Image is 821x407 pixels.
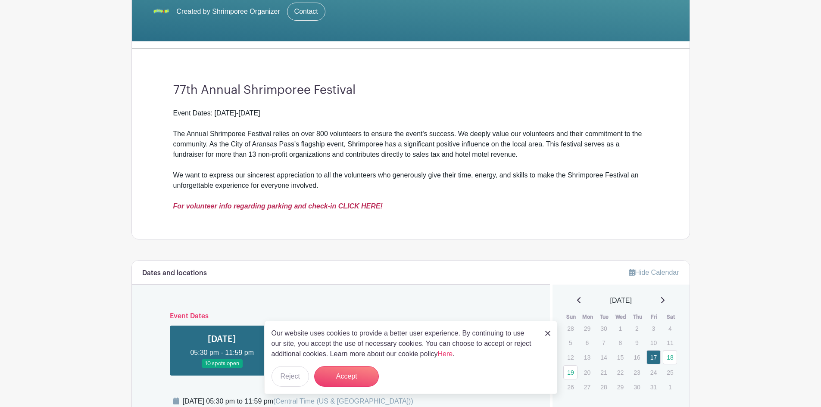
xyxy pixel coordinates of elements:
[596,322,611,335] p: 30
[173,170,648,211] div: We want to express our sincerest appreciation to all the volunteers who generously give their tim...
[314,366,379,387] button: Accept
[646,322,661,335] p: 3
[596,336,611,349] p: 7
[613,380,627,394] p: 29
[273,398,413,405] span: (Central Time (US & [GEOGRAPHIC_DATA]))
[610,295,632,306] span: [DATE]
[580,366,594,379] p: 20
[613,366,627,379] p: 22
[563,365,578,379] a: 19
[596,313,613,321] th: Tue
[142,269,207,277] h6: Dates and locations
[563,313,580,321] th: Sun
[630,380,644,394] p: 30
[663,322,677,335] p: 4
[663,350,677,364] a: 18
[663,336,677,349] p: 11
[613,313,630,321] th: Wed
[183,396,413,407] div: [DATE] 05:30 pm to 11:59 pm
[630,322,644,335] p: 2
[177,6,280,17] span: Created by Shrimporee Organizer
[613,351,627,364] p: 15
[563,351,578,364] p: 12
[173,83,648,98] h3: 77th Annual Shrimporee Festival
[173,202,383,210] a: For volunteer info regarding parking and check-in CLICK HERE!
[630,366,644,379] p: 23
[563,380,578,394] p: 26
[163,312,519,320] h6: Event Dates
[663,380,677,394] p: 1
[646,313,663,321] th: Fri
[596,380,611,394] p: 28
[596,366,611,379] p: 21
[272,366,309,387] button: Reject
[629,269,679,276] a: Hide Calendar
[646,380,661,394] p: 31
[580,351,594,364] p: 13
[545,331,550,336] img: close_button-5f87c8562297e5c2d7936805f587ecaba9071eb48480494691a3f1689db116b3.svg
[630,336,644,349] p: 9
[613,336,627,349] p: 8
[173,108,648,170] div: Event Dates: [DATE]-[DATE] The Annual Shrimporee Festival relies on over 800 volunteers to ensure...
[580,322,594,335] p: 29
[580,380,594,394] p: 27
[563,322,578,335] p: 28
[646,336,661,349] p: 10
[663,366,677,379] p: 25
[646,350,661,364] a: 17
[613,322,627,335] p: 1
[272,328,536,359] p: Our website uses cookies to provide a better user experience. By continuing to use our site, you ...
[287,3,325,21] a: Contact
[646,366,661,379] p: 24
[629,313,646,321] th: Thu
[662,313,679,321] th: Sat
[596,351,611,364] p: 14
[580,336,594,349] p: 6
[580,313,596,321] th: Mon
[630,351,644,364] p: 16
[563,336,578,349] p: 5
[153,3,170,20] img: Shrimporee%20Logo.png
[438,350,453,357] a: Here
